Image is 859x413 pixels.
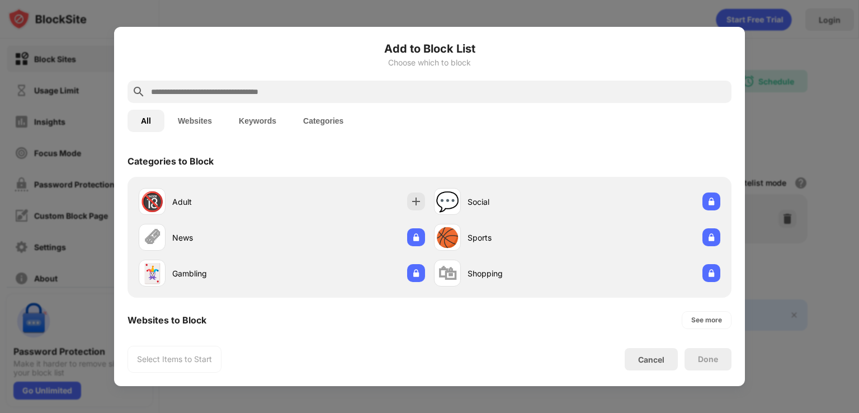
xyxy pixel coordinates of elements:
div: Choose which to block [128,58,731,67]
button: Keywords [225,110,290,132]
div: 💬 [436,190,459,213]
div: Cancel [638,355,664,364]
div: Select Items to Start [137,354,212,365]
div: Shopping [468,267,577,279]
div: 🛍 [438,262,457,285]
div: 🃏 [140,262,164,285]
div: See more [691,315,722,326]
button: All [128,110,164,132]
div: News [172,232,282,243]
button: Websites [164,110,225,132]
div: Adult [172,196,282,208]
div: Websites to Block [128,315,206,326]
img: search.svg [132,85,145,98]
div: Gambling [172,267,282,279]
div: 🔞 [140,190,164,213]
div: Categories to Block [128,156,214,167]
div: Done [698,355,718,364]
div: 🏀 [436,226,459,249]
div: 🗞 [143,226,162,249]
div: Social [468,196,577,208]
div: Sports [468,232,577,243]
button: Categories [290,110,357,132]
h6: Add to Block List [128,40,731,57]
